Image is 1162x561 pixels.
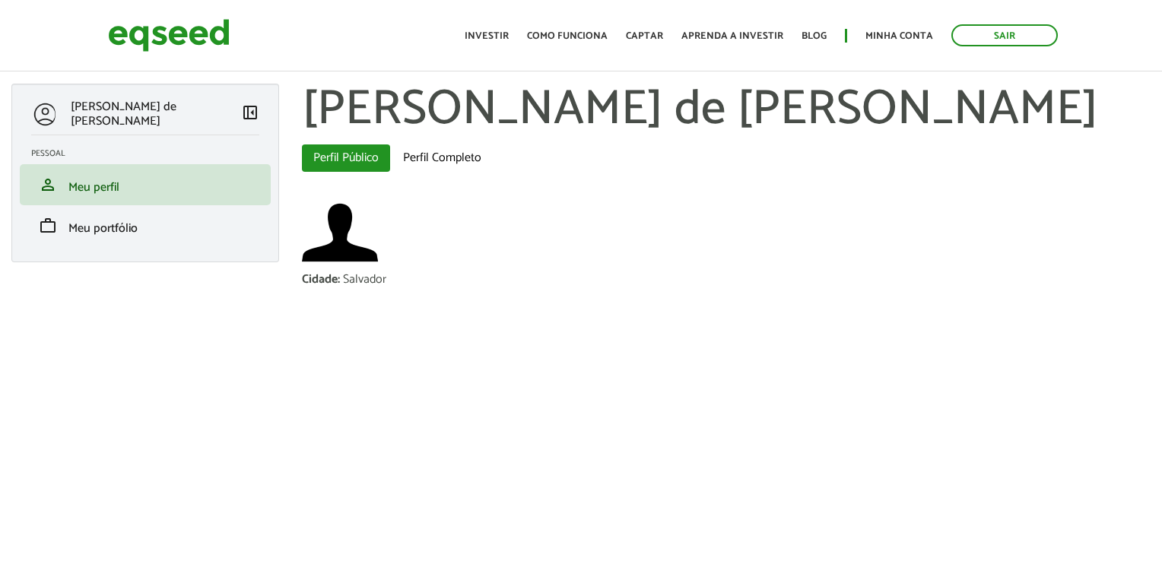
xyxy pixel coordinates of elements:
[39,217,57,235] span: work
[39,176,57,194] span: person
[108,15,230,55] img: EqSeed
[951,24,1058,46] a: Sair
[802,31,827,41] a: Blog
[392,144,493,172] a: Perfil Completo
[302,274,343,286] div: Cidade
[241,103,259,125] a: Colapsar menu
[302,84,1151,137] h1: [PERSON_NAME] de [PERSON_NAME]
[302,195,378,271] img: Foto de Ricardo Bulhões de Medeiros
[68,177,119,198] span: Meu perfil
[338,269,340,290] span: :
[241,103,259,122] span: left_panel_close
[20,164,271,205] li: Meu perfil
[626,31,663,41] a: Captar
[31,176,259,194] a: personMeu perfil
[71,100,241,128] p: [PERSON_NAME] de [PERSON_NAME]
[343,274,386,286] div: Salvador
[68,218,138,239] span: Meu portfólio
[31,149,271,158] h2: Pessoal
[465,31,509,41] a: Investir
[681,31,783,41] a: Aprenda a investir
[527,31,608,41] a: Como funciona
[20,205,271,246] li: Meu portfólio
[302,144,390,172] a: Perfil Público
[302,195,378,271] a: Ver perfil do usuário.
[865,31,933,41] a: Minha conta
[31,217,259,235] a: workMeu portfólio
